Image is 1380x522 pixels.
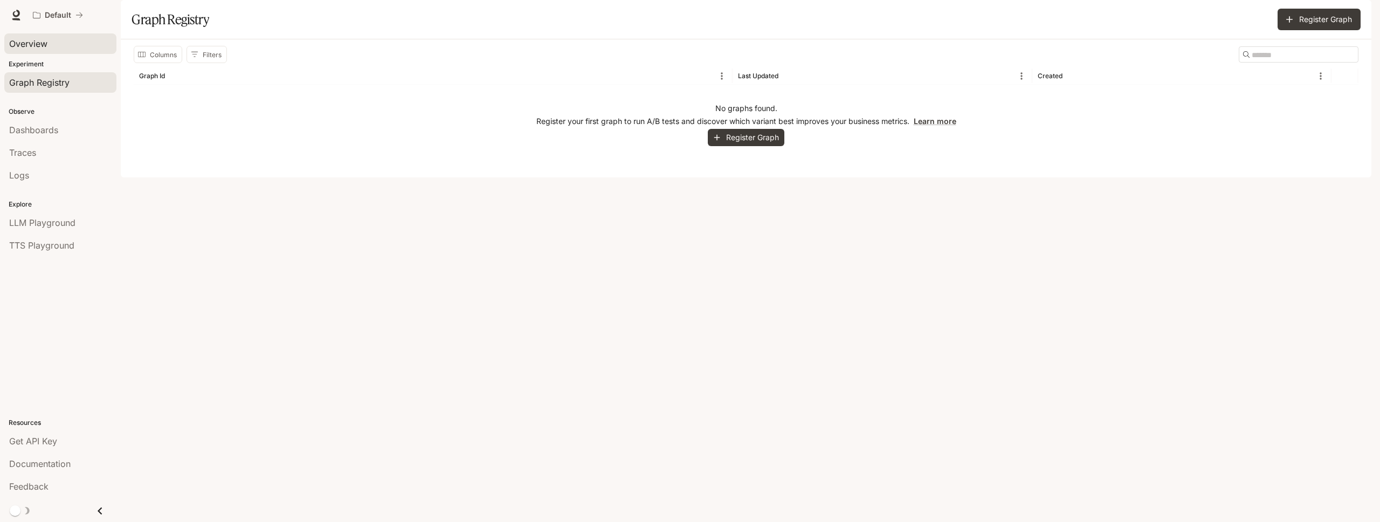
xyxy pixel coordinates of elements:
[45,11,71,20] p: Default
[28,4,88,26] button: All workspaces
[536,116,956,127] p: Register your first graph to run A/B tests and discover which variant best improves your business...
[914,116,956,126] a: Learn more
[1239,46,1358,63] div: Search
[715,103,777,114] p: No graphs found.
[738,72,778,80] div: Last Updated
[714,68,730,84] button: Menu
[134,46,182,63] button: Select columns
[166,68,182,84] button: Sort
[132,9,209,30] h1: Graph Registry
[1064,68,1080,84] button: Sort
[1313,68,1329,84] button: Menu
[708,129,784,147] button: Register Graph
[779,68,796,84] button: Sort
[1038,72,1062,80] div: Created
[187,46,227,63] button: Show filters
[139,72,165,80] div: Graph Id
[1013,68,1030,84] button: Menu
[1278,9,1361,30] button: Register Graph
